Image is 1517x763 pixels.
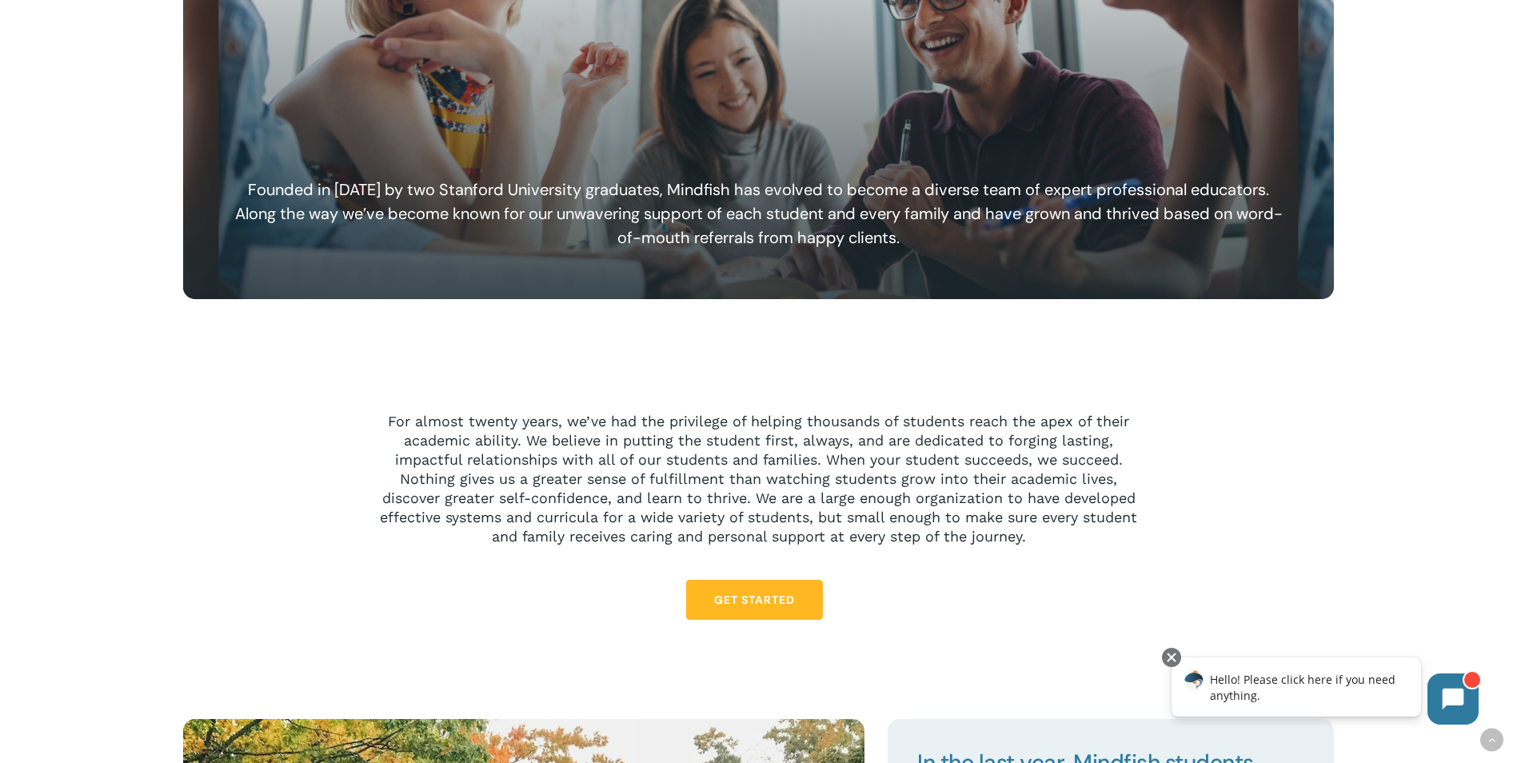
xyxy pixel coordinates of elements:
span: Get Started [714,592,795,608]
a: Get Started [686,580,823,620]
p: For almost twenty years, we’ve had the privilege of helping thousands of students reach the apex ... [379,412,1139,546]
h6: Founded in [DATE] by two Stanford University graduates, Mindfish has evolved to become a diverse ... [233,178,1283,250]
iframe: Chatbot [1155,645,1495,741]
